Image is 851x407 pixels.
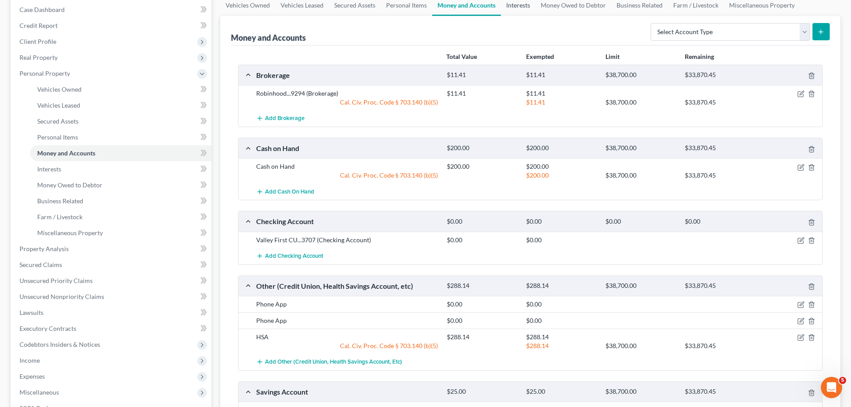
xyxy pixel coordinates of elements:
[20,372,45,380] span: Expenses
[522,282,601,290] div: $288.14
[522,171,601,180] div: $200.00
[37,229,103,236] span: Miscellaneous Property
[522,300,601,309] div: $0.00
[30,209,211,225] a: Farm / Livestock
[252,217,442,226] div: Checking Account
[680,341,760,350] div: $33,870.45
[680,217,760,226] div: $0.00
[601,282,680,290] div: $38,700.00
[30,225,211,241] a: Miscellaneous Property
[252,143,442,153] div: Cash on Hand
[252,316,442,325] div: Phone App
[680,71,760,79] div: $33,870.45
[522,162,601,171] div: $200.00
[30,145,211,161] a: Money and Accounts
[442,89,522,98] div: $11.41
[265,115,304,122] span: Add Brokerage
[442,300,522,309] div: $0.00
[12,241,211,257] a: Property Analysis
[252,236,442,244] div: Valley First CU...3707 (Checking Account)
[252,300,442,309] div: Phone App
[20,6,65,13] span: Case Dashboard
[256,110,304,127] button: Add Brokerage
[252,387,442,396] div: Savings Account
[601,171,680,180] div: $38,700.00
[442,71,522,79] div: $11.41
[37,149,95,157] span: Money and Accounts
[442,388,522,396] div: $25.00
[12,289,211,305] a: Unsecured Nonpriority Claims
[601,98,680,107] div: $38,700.00
[252,70,442,80] div: Brokerage
[522,236,601,244] div: $0.00
[37,213,82,221] span: Farm / Livestock
[30,113,211,129] a: Secured Assets
[252,333,442,341] div: HSA
[20,70,70,77] span: Personal Property
[526,53,554,60] strong: Exempted
[265,188,314,195] span: Add Cash on Hand
[30,193,211,209] a: Business Related
[821,377,842,398] iframe: Intercom live chat
[601,341,680,350] div: $38,700.00
[37,197,83,205] span: Business Related
[680,282,760,290] div: $33,870.45
[680,98,760,107] div: $33,870.45
[20,261,62,268] span: Secured Claims
[680,171,760,180] div: $33,870.45
[37,181,102,189] span: Money Owed to Debtor
[442,162,522,171] div: $200.00
[30,81,211,97] a: Vehicles Owned
[522,71,601,79] div: $11.41
[522,388,601,396] div: $25.00
[37,85,82,93] span: Vehicles Owned
[37,117,78,125] span: Secured Assets
[601,388,680,396] div: $38,700.00
[256,248,323,264] button: Add Checking Account
[680,388,760,396] div: $33,870.45
[442,236,522,244] div: $0.00
[680,144,760,152] div: $33,870.45
[231,32,306,43] div: Money and Accounts
[839,377,846,384] span: 5
[442,316,522,325] div: $0.00
[20,22,58,29] span: Credit Report
[252,341,442,350] div: Cal. Civ. Proc. Code § 703.140 (b)(5)
[442,217,522,226] div: $0.00
[20,388,59,396] span: Miscellaneous
[252,98,442,107] div: Cal. Civ. Proc. Code § 703.140 (b)(5)
[256,183,314,200] button: Add Cash on Hand
[256,354,402,370] button: Add Other (Credit Union, Health Savings Account, etc)
[522,144,601,152] div: $200.00
[37,165,61,173] span: Interests
[20,245,69,252] span: Property Analysis
[12,321,211,337] a: Executory Contracts
[252,281,442,291] div: Other (Credit Union, Health Savings Account, etc)
[30,129,211,145] a: Personal Items
[12,18,211,34] a: Credit Report
[20,54,58,61] span: Real Property
[265,252,323,260] span: Add Checking Account
[12,2,211,18] a: Case Dashboard
[12,273,211,289] a: Unsecured Priority Claims
[522,98,601,107] div: $11.41
[20,277,93,284] span: Unsecured Priority Claims
[252,171,442,180] div: Cal. Civ. Proc. Code § 703.140 (b)(5)
[522,341,601,350] div: $288.14
[685,53,714,60] strong: Remaining
[601,71,680,79] div: $38,700.00
[601,217,680,226] div: $0.00
[30,161,211,177] a: Interests
[37,101,80,109] span: Vehicles Leased
[442,144,522,152] div: $200.00
[442,333,522,341] div: $288.14
[601,144,680,152] div: $38,700.00
[20,293,104,300] span: Unsecured Nonpriority Claims
[522,316,601,325] div: $0.00
[522,89,601,98] div: $11.41
[446,53,477,60] strong: Total Value
[12,257,211,273] a: Secured Claims
[30,177,211,193] a: Money Owed to Debtor
[522,217,601,226] div: $0.00
[20,341,100,348] span: Codebtors Insiders & Notices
